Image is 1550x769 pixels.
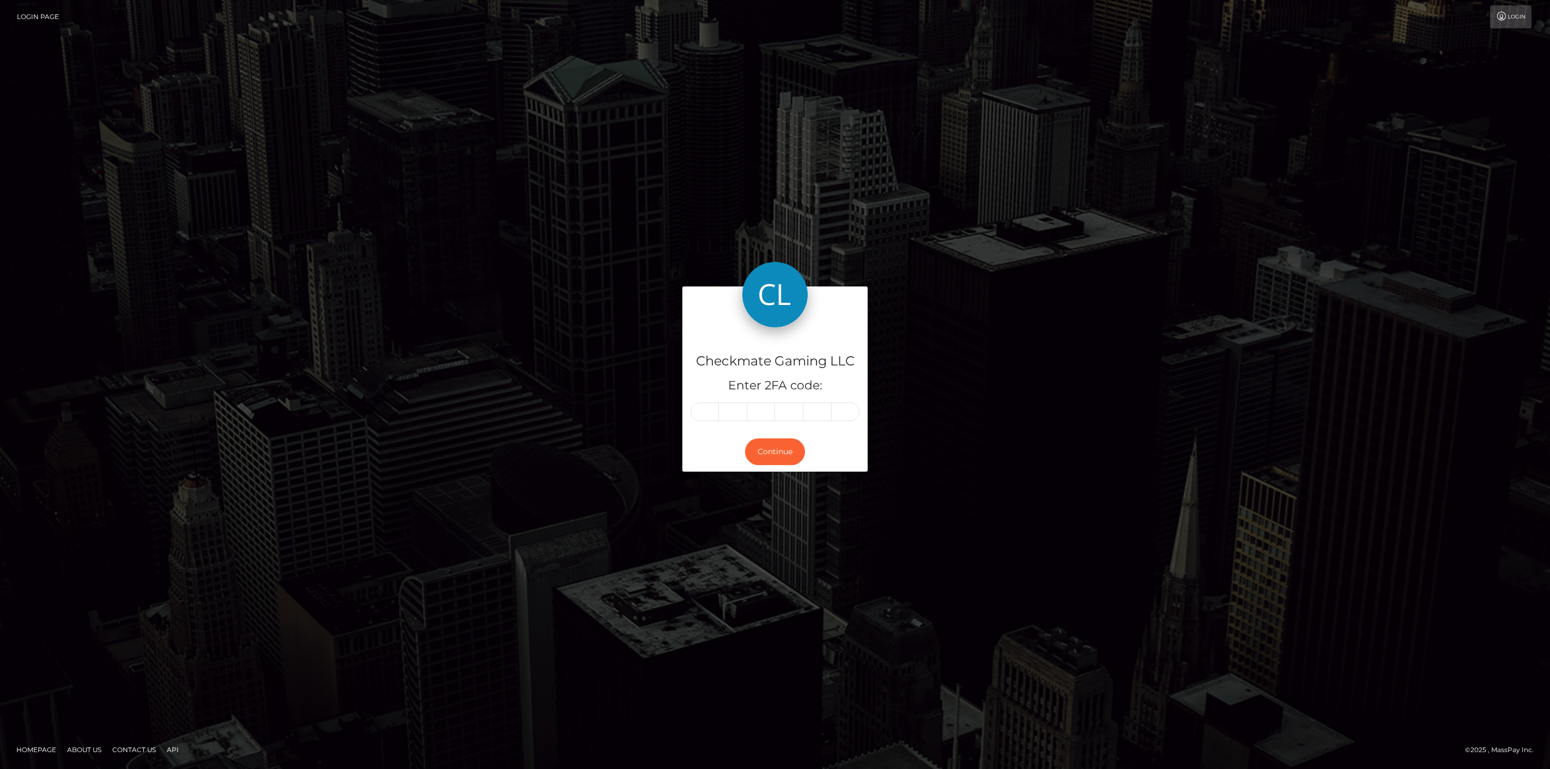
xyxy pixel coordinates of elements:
button: Continue [745,438,805,465]
a: API [162,741,183,758]
a: Contact Us [108,741,160,758]
div: © 2025 , MassPay Inc. [1465,744,1542,756]
a: Login Page [17,5,59,28]
a: Login [1490,5,1531,28]
h5: Enter 2FA code: [691,377,859,394]
a: Homepage [12,741,60,758]
a: About Us [63,741,106,758]
h4: Checkmate Gaming LLC [691,352,859,371]
img: Checkmate Gaming LLC [742,262,808,327]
